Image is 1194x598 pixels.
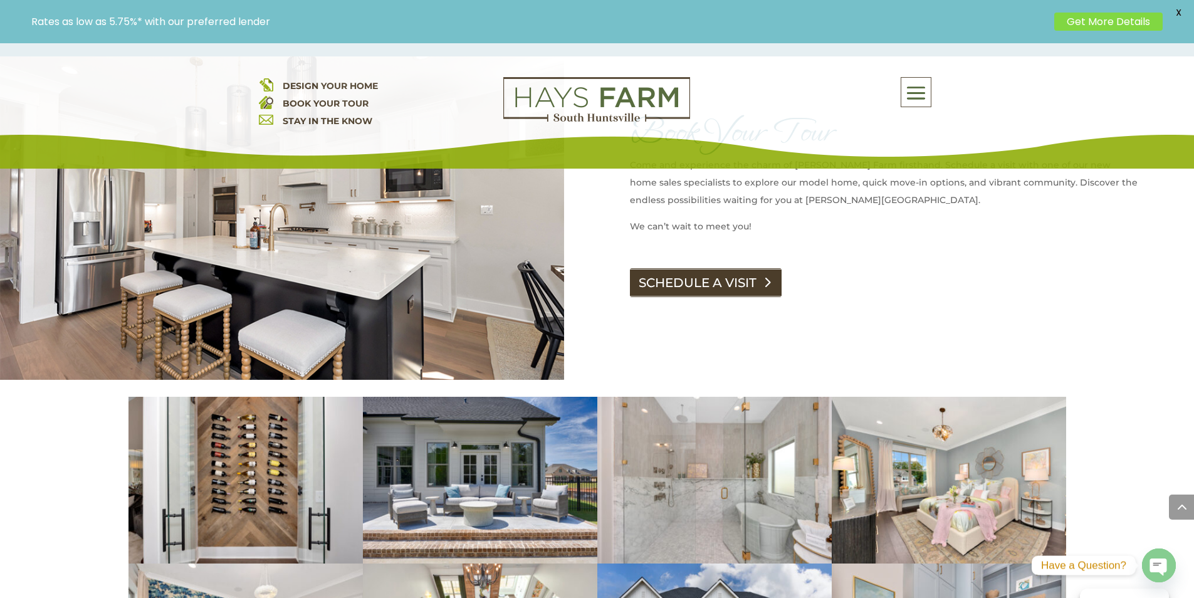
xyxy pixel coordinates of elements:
[31,16,1048,28] p: Rates as low as 5.75%* with our preferred lender
[283,80,378,92] a: DESIGN YOUR HOME
[503,77,690,122] img: Logo
[630,218,1138,235] p: We can’t wait to meet you!
[503,113,690,125] a: hays farm homes huntsville development
[630,156,1138,218] p: Come and experience the charm of [PERSON_NAME] Farm firsthand. Schedule a visit with one of our n...
[128,397,363,564] img: 2106-Forest-Gate-27-400x284.jpg
[283,98,369,109] a: BOOK YOUR TOUR
[363,397,597,564] img: 2106-Forest-Gate-8-400x284.jpg
[259,95,273,109] img: book your home tour
[832,397,1066,564] img: 2106-Forest-Gate-82-400x284.jpg
[1169,3,1188,22] span: X
[259,77,273,92] img: design your home
[283,115,372,127] a: STAY IN THE KNOW
[630,268,782,297] a: SCHEDULE A VISIT
[1054,13,1163,31] a: Get More Details
[597,397,832,564] img: 2106-Forest-Gate-61-400x284.jpg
